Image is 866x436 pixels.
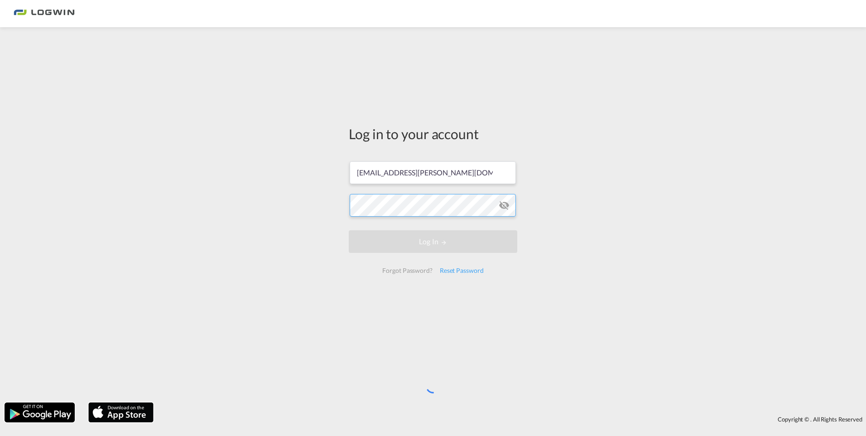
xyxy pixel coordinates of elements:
[349,124,517,143] div: Log in to your account
[4,402,76,423] img: google.png
[499,200,510,211] md-icon: icon-eye-off
[158,412,866,427] div: Copyright © . All Rights Reserved
[87,402,154,423] img: apple.png
[379,262,436,279] div: Forgot Password?
[436,262,487,279] div: Reset Password
[350,161,516,184] input: Enter email/phone number
[14,4,75,24] img: bc73a0e0d8c111efacd525e4c8ad7d32.png
[349,230,517,253] button: LOGIN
